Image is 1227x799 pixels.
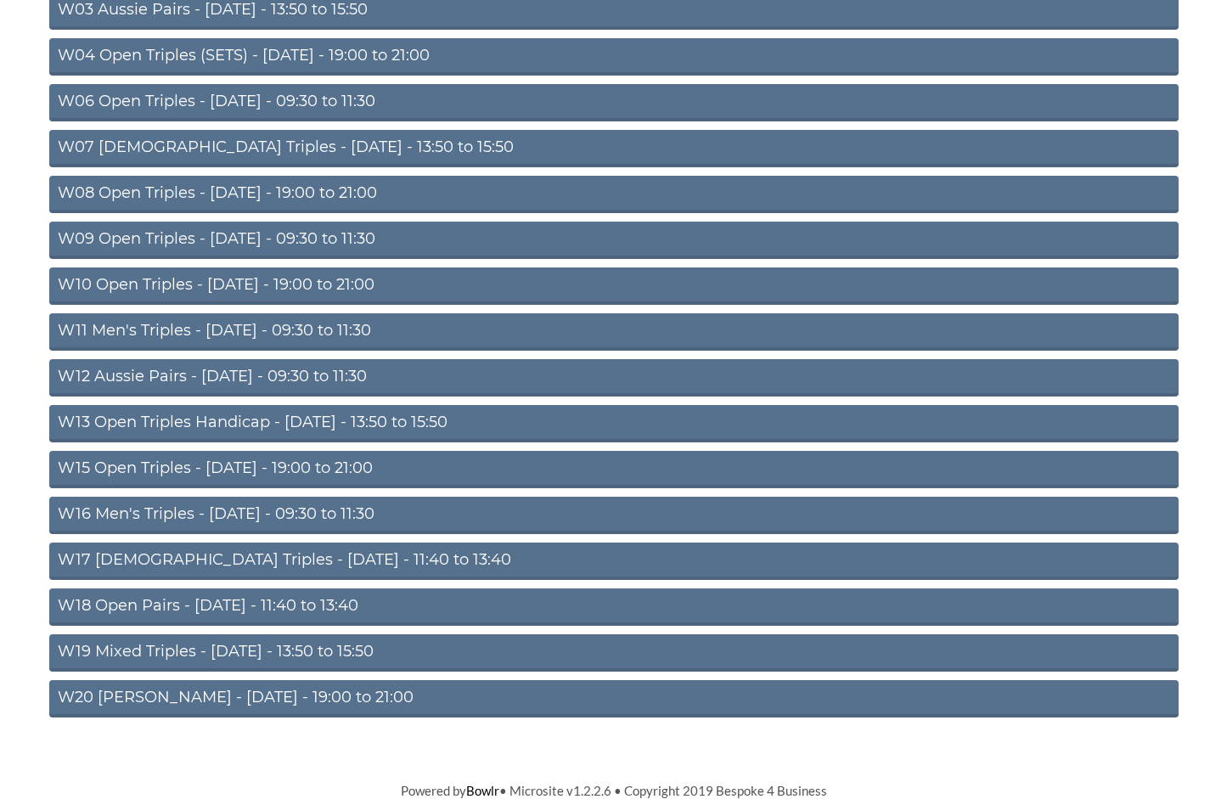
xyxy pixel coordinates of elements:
[49,451,1179,488] a: W15 Open Triples - [DATE] - 19:00 to 21:00
[49,497,1179,534] a: W16 Men's Triples - [DATE] - 09:30 to 11:30
[49,543,1179,580] a: W17 [DEMOGRAPHIC_DATA] Triples - [DATE] - 11:40 to 13:40
[49,588,1179,626] a: W18 Open Pairs - [DATE] - 11:40 to 13:40
[466,783,499,798] a: Bowlr
[49,680,1179,717] a: W20 [PERSON_NAME] - [DATE] - 19:00 to 21:00
[49,84,1179,121] a: W06 Open Triples - [DATE] - 09:30 to 11:30
[49,176,1179,213] a: W08 Open Triples - [DATE] - 19:00 to 21:00
[49,359,1179,397] a: W12 Aussie Pairs - [DATE] - 09:30 to 11:30
[49,222,1179,259] a: W09 Open Triples - [DATE] - 09:30 to 11:30
[49,267,1179,305] a: W10 Open Triples - [DATE] - 19:00 to 21:00
[49,130,1179,167] a: W07 [DEMOGRAPHIC_DATA] Triples - [DATE] - 13:50 to 15:50
[49,38,1179,76] a: W04 Open Triples (SETS) - [DATE] - 19:00 to 21:00
[49,634,1179,672] a: W19 Mixed Triples - [DATE] - 13:50 to 15:50
[401,783,827,798] span: Powered by • Microsite v1.2.2.6 • Copyright 2019 Bespoke 4 Business
[49,313,1179,351] a: W11 Men's Triples - [DATE] - 09:30 to 11:30
[49,405,1179,442] a: W13 Open Triples Handicap - [DATE] - 13:50 to 15:50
